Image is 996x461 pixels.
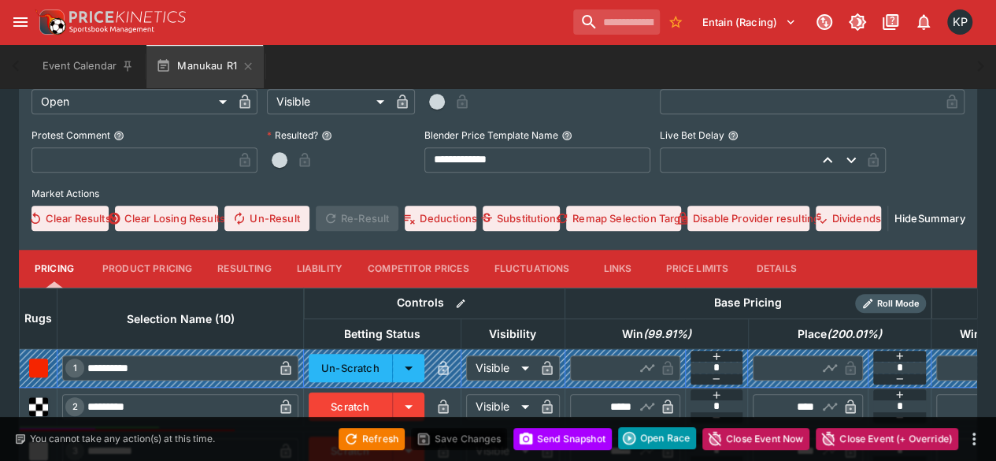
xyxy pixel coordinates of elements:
div: Open [31,89,232,114]
p: Live Bet Delay [660,128,724,142]
button: Remap Selection Target [566,206,681,231]
th: Controls [304,288,565,318]
button: Resulted? [321,130,332,141]
label: Market Actions [31,182,965,206]
button: Liability [284,250,355,288]
button: No Bookmarks [663,9,688,35]
img: Sportsbook Management [69,26,154,33]
span: Betting Status [327,325,438,344]
button: Documentation [876,8,905,36]
button: Kedar Pandit [942,5,977,39]
th: Rugs [20,288,57,348]
button: HideSummary [894,206,965,231]
button: Product Pricing [90,250,205,288]
button: Select Tenant [693,9,805,35]
button: Notifications [909,8,938,36]
button: Un-Scratch [309,354,393,382]
button: Open Race [618,427,696,449]
button: Scratch [309,392,393,421]
button: Dividends [816,206,881,231]
button: Deductions [405,206,476,231]
span: Selection Name (10) [109,310,252,329]
button: Links [582,250,653,288]
button: Un-Result [224,206,309,231]
p: Protest Comment [31,128,110,142]
button: Send Snapshot [513,428,612,450]
div: split button [618,427,696,449]
input: search [573,9,660,35]
button: Competitor Prices [355,250,482,288]
button: Toggle light/dark mode [843,8,872,36]
button: Clear Results [31,206,109,231]
button: Protest Comment [113,130,124,141]
div: Visible [466,394,535,419]
button: Price Limits [653,250,741,288]
div: Visible [466,355,535,381]
span: Re-Result [316,206,398,231]
button: Refresh [339,428,405,450]
button: Event Calendar [33,44,143,88]
img: PriceKinetics [69,11,186,23]
button: Bulk edit [450,293,471,314]
span: excl. Emergencies (200.01%) [780,325,899,344]
button: Blender Price Template Name [561,130,572,141]
button: Live Bet Delay [728,130,739,141]
p: Blender Price Template Name [424,128,558,142]
div: Base Pricing [708,293,788,313]
span: 2 [69,401,81,412]
em: ( 200.01 %) [827,325,882,344]
span: 1 [70,362,80,374]
span: Visibility [472,325,554,344]
button: Close Event (+ Override) [816,428,958,450]
button: Manukau R1 [146,44,264,88]
button: open drawer [6,8,35,36]
button: Close Event Now [702,428,809,450]
button: Fluctuations [482,250,583,288]
button: Substitutions [483,206,560,231]
em: ( 99.91 %) [643,325,691,344]
span: Roll Mode [871,297,926,310]
p: Resulted? [267,128,318,142]
span: excl. Emergencies (99.91%) [605,325,709,344]
button: Resulting [205,250,283,288]
button: more [965,429,983,448]
div: Visible [267,89,389,114]
button: Pricing [19,250,90,288]
button: Clear Losing Results [115,206,218,231]
button: Connected to PK [810,8,839,36]
button: Disable Provider resulting [687,206,809,231]
img: PriceKinetics Logo [35,6,66,38]
div: Kedar Pandit [947,9,972,35]
button: Details [741,250,812,288]
div: Show/hide Price Roll mode configuration. [855,294,926,313]
p: You cannot take any action(s) at this time. [30,432,215,446]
